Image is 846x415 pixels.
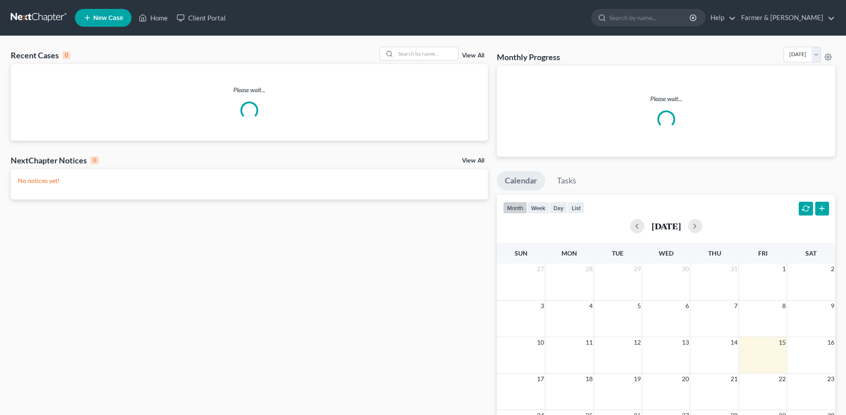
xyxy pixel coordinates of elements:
span: Fri [758,249,768,257]
span: 28 [585,264,594,274]
span: Tue [612,249,623,257]
input: Search by name... [609,9,691,26]
span: 3 [540,301,545,311]
span: 29 [633,264,642,274]
span: 12 [633,337,642,348]
span: Thu [708,249,721,257]
p: Please wait... [11,85,488,94]
span: 16 [826,337,835,348]
span: 19 [633,374,642,384]
span: Sat [805,249,817,257]
a: Farmer & [PERSON_NAME] [737,10,835,26]
span: 11 [585,337,594,348]
span: Wed [659,249,673,257]
a: Tasks [549,171,584,191]
div: Recent Cases [11,50,70,61]
span: 7 [733,301,739,311]
span: Sun [515,249,528,257]
a: View All [462,158,484,164]
span: 31 [730,264,739,274]
span: 4 [588,301,594,311]
button: list [568,202,585,214]
p: Please wait... [504,94,828,103]
span: 13 [681,337,690,348]
span: Mon [561,249,577,257]
span: 10 [536,337,545,348]
a: Calendar [497,171,545,191]
span: 17 [536,374,545,384]
h2: [DATE] [652,221,681,231]
p: No notices yet! [18,176,481,185]
div: 0 [91,156,99,164]
a: Client Portal [172,10,230,26]
a: Help [706,10,736,26]
span: 15 [778,337,787,348]
span: 1 [781,264,787,274]
span: 8 [781,301,787,311]
span: 14 [730,337,739,348]
a: Home [134,10,172,26]
a: View All [462,53,484,59]
button: month [503,202,527,214]
span: 5 [636,301,642,311]
span: 18 [585,374,594,384]
span: New Case [93,15,123,21]
div: NextChapter Notices [11,155,99,166]
span: 27 [536,264,545,274]
span: 30 [681,264,690,274]
span: 9 [830,301,835,311]
input: Search by name... [396,47,458,60]
button: day [549,202,568,214]
span: 21 [730,374,739,384]
button: week [527,202,549,214]
span: 23 [826,374,835,384]
h3: Monthly Progress [497,52,560,62]
div: 0 [62,51,70,59]
span: 6 [685,301,690,311]
span: 22 [778,374,787,384]
span: 2 [830,264,835,274]
span: 20 [681,374,690,384]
